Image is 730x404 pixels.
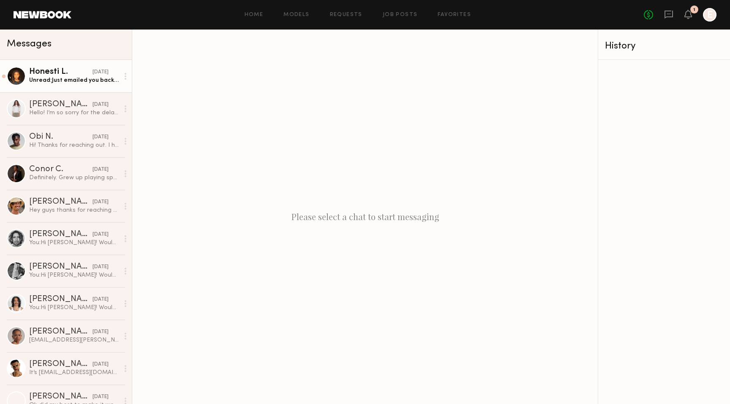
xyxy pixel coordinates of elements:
div: [DATE] [93,361,109,369]
div: Honesti L. [29,68,93,76]
div: [DATE] [93,328,109,336]
div: [DATE] [93,166,109,174]
div: [PERSON_NAME] [29,100,93,109]
a: Requests [330,12,362,18]
div: You: Hi [PERSON_NAME]! Would you be interested in shooting with us at Nomad? We make phone cases,... [29,239,119,247]
div: [PERSON_NAME] [29,263,93,271]
div: Hi! Thanks for reaching out. I honestly would have loved to. But the distance with no travel expe... [29,141,119,149]
a: Job Posts [383,12,418,18]
div: [PERSON_NAME] [29,360,93,369]
div: [DATE] [93,296,109,304]
a: Models [283,12,309,18]
div: [DATE] [93,231,109,239]
div: [EMAIL_ADDRESS][PERSON_NAME][DOMAIN_NAME] [29,336,119,344]
div: Hello! I’m so sorry for the delay! I’m unfortunately not available on the 22nd anymore! I really ... [29,109,119,117]
div: [PERSON_NAME] [29,295,93,304]
div: Hey guys thanks for reaching out. I can’t do it for the rate if we could bump it a bit higher I w... [29,206,119,214]
div: [PERSON_NAME] [29,198,93,206]
a: Favorites [438,12,471,18]
div: 1 [693,8,695,12]
div: [PERSON_NAME] [29,230,93,239]
span: Messages [7,39,52,49]
div: You: Hi [PERSON_NAME]! Would you be interested in shooting with us at Nomad? We make phone cases,... [29,271,119,279]
div: Please select a chat to start messaging [132,30,598,404]
div: It’s [EMAIL_ADDRESS][DOMAIN_NAME] [29,369,119,377]
div: Unread: Just emailed you back the direct deposit & W9! [29,76,119,84]
div: [DATE] [93,393,109,401]
div: Obi N. [29,133,93,141]
a: E [703,8,716,22]
div: [DATE] [93,133,109,141]
div: History [605,41,723,51]
div: You: Hi [PERSON_NAME]! Would you be interested in shooting with us at Nomad? We make phone cases,... [29,304,119,312]
a: Home [245,12,264,18]
div: [PERSON_NAME] [29,393,93,401]
div: Conor C. [29,165,93,174]
div: [PERSON_NAME] [29,328,93,336]
div: [DATE] [93,198,109,206]
div: Definitely. Grew up playing sports and still play. Won’t be an issue! [29,174,119,182]
div: [DATE] [93,68,109,76]
div: [DATE] [93,101,109,109]
div: [DATE] [93,263,109,271]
